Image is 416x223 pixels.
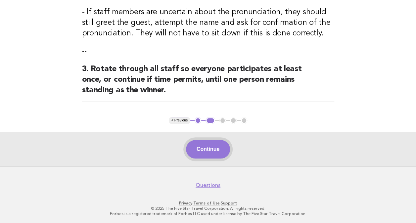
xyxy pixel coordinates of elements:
[82,7,334,39] h3: - If staff members are uncertain about the pronunciation, they should still greet the guest, atte...
[9,201,407,206] p: · ·
[9,206,407,211] p: © 2025 The Five Star Travel Corporation. All rights reserved.
[221,201,237,205] a: Support
[9,211,407,216] p: Forbes is a registered trademark of Forbes LLC used under license by The Five Star Travel Corpora...
[169,117,190,124] button: < Previous
[82,64,334,101] h2: 3. Rotate through all staff so everyone participates at least once, or continue if time permits, ...
[179,201,192,205] a: Privacy
[206,117,215,124] button: 2
[196,182,220,189] a: Questions
[82,47,334,56] p: --
[195,117,201,124] button: 1
[193,201,220,205] a: Terms of Use
[186,140,230,158] button: Continue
